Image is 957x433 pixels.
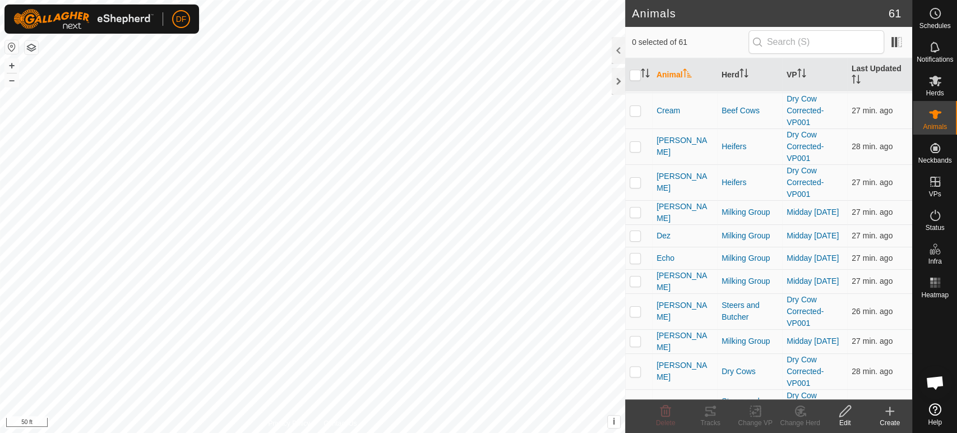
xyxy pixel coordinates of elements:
th: Animal [652,58,717,92]
p-sorticon: Activate to sort [739,70,748,79]
div: Open chat [918,366,952,399]
span: [PERSON_NAME] [657,201,713,224]
div: Create [867,418,912,428]
span: [PERSON_NAME] [657,330,713,353]
a: Midday [DATE] [787,231,839,240]
button: i [608,416,620,428]
button: – [5,73,19,87]
span: Delete [656,419,676,427]
span: Infra [928,258,941,265]
span: i [613,417,615,426]
a: Midday [DATE] [787,208,839,216]
div: Milking Group [722,252,778,264]
span: Help [928,419,942,426]
div: Milking Group [722,335,778,347]
a: Dry Cow Corrected-VP001 [787,130,824,163]
span: Animals [923,123,947,130]
span: Sep 10, 2025, 7:03 AM [852,208,893,216]
span: [PERSON_NAME] [657,300,713,323]
span: [PERSON_NAME] [657,171,713,194]
div: Steers and Butcher [722,300,778,323]
span: Heatmap [921,292,949,298]
span: Sep 10, 2025, 7:02 AM [852,367,893,376]
span: Echo [657,252,674,264]
h2: Animals [632,7,889,20]
span: 0 selected of 61 [632,36,748,48]
p-sorticon: Activate to sort [797,70,806,79]
span: Sep 10, 2025, 7:03 AM [852,337,893,346]
span: Notifications [917,56,953,63]
span: [PERSON_NAME] [657,270,713,293]
span: Sep 10, 2025, 7:02 AM [852,142,893,151]
span: Dez [657,230,671,242]
span: Sep 10, 2025, 7:03 AM [852,277,893,285]
a: Contact Us [323,418,357,429]
a: Dry Cow Corrected-VP001 [787,94,824,127]
div: Milking Group [722,275,778,287]
div: Change VP [733,418,778,428]
div: Beef Cows [722,105,778,117]
a: Privacy Policy [268,418,310,429]
div: Milking Group [722,230,778,242]
span: VPs [928,191,941,197]
span: Status [925,224,944,231]
a: Dry Cow Corrected-VP001 [787,355,824,388]
a: Midday [DATE] [787,337,839,346]
span: Cream [657,105,680,117]
a: Dry Cow Corrected-VP001 [787,391,824,423]
a: Midday [DATE] [787,277,839,285]
p-sorticon: Activate to sort [641,70,650,79]
div: Heifers [722,141,778,153]
span: Schedules [919,22,950,29]
div: Heifers [722,177,778,188]
button: Map Layers [25,41,38,54]
div: Milking Group [722,206,778,218]
th: VP [782,58,847,92]
span: Sep 10, 2025, 7:02 AM [852,231,893,240]
p-sorticon: Activate to sort [683,70,692,79]
span: Neckbands [918,157,951,164]
div: Tracks [688,418,733,428]
th: Herd [717,58,782,92]
button: Reset Map [5,40,19,54]
span: Herds [926,90,944,96]
a: Dry Cow Corrected-VP001 [787,295,824,328]
span: 61 [889,5,901,22]
button: + [5,59,19,72]
span: Sep 10, 2025, 7:03 AM [852,307,893,316]
div: Dry Cows [722,366,778,377]
div: Steers and Butcher [722,395,778,419]
img: Gallagher Logo [13,9,154,29]
a: Dry Cow Corrected-VP001 [787,166,824,199]
span: Sep 10, 2025, 7:02 AM [852,106,893,115]
span: Sep 10, 2025, 7:02 AM [852,254,893,262]
div: Change Herd [778,418,822,428]
th: Last Updated [847,58,912,92]
input: Search (S) [748,30,884,54]
a: Midday [DATE] [787,254,839,262]
span: [PERSON_NAME] [657,360,713,383]
p-sorticon: Activate to sort [852,76,861,85]
span: DF [176,13,187,25]
div: Edit [822,418,867,428]
span: Sep 10, 2025, 7:02 AM [852,178,893,187]
a: Help [913,399,957,430]
span: [PERSON_NAME] [657,135,713,158]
